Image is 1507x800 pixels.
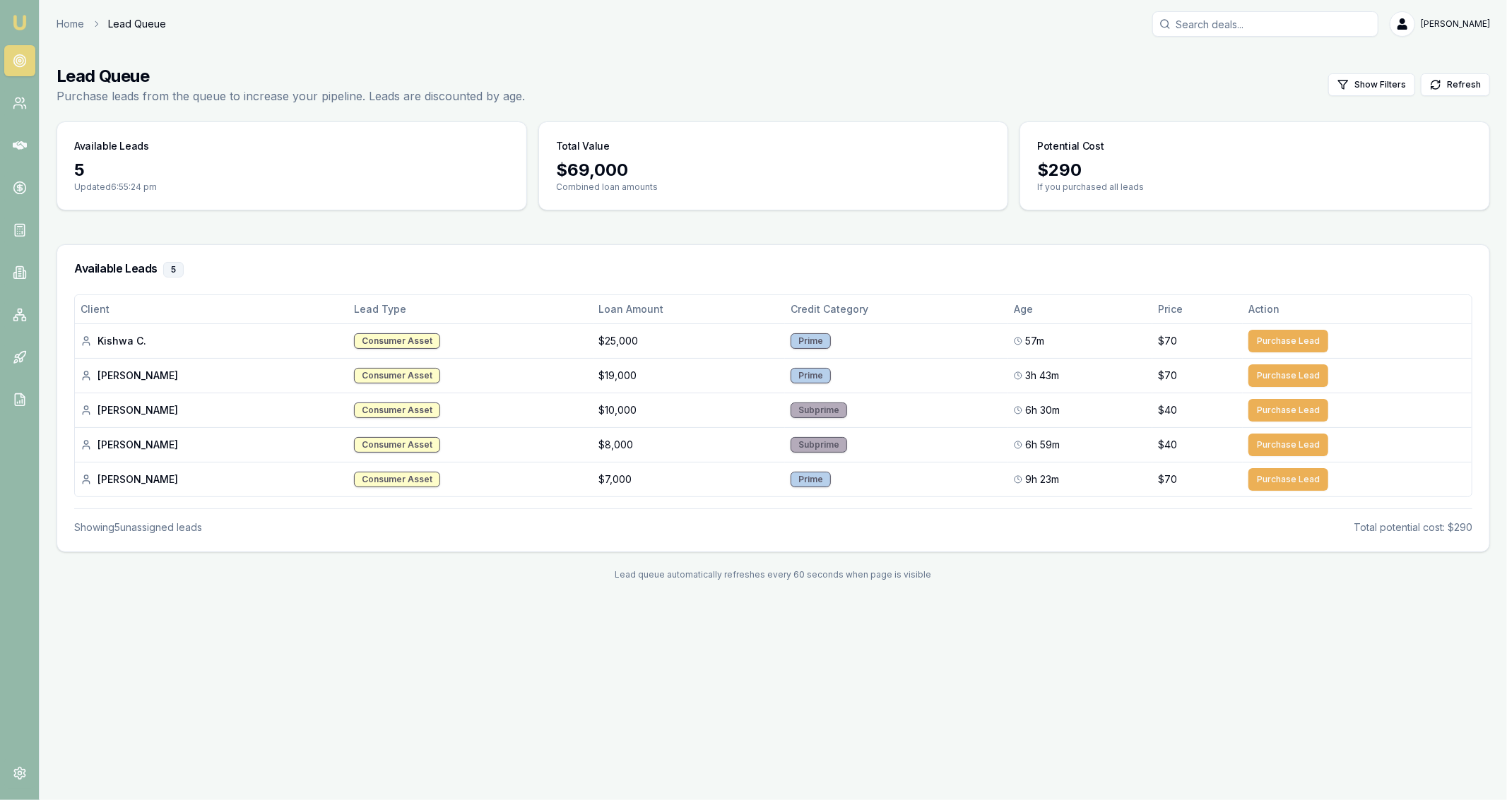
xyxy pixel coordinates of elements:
[556,159,991,181] div: $ 69,000
[74,159,509,181] div: 5
[593,393,785,427] td: $10,000
[1354,520,1472,535] div: Total potential cost: $290
[1248,434,1328,456] button: Purchase Lead
[1152,11,1378,37] input: Search deals
[354,368,440,383] div: Consumer Asset
[1158,334,1177,348] span: $70
[57,17,84,31] a: Home
[74,139,149,153] h3: Available Leads
[1025,334,1044,348] span: 57m
[1158,403,1177,417] span: $40
[74,520,202,535] div: Showing 5 unassigned lead s
[593,462,785,496] td: $7,000
[1158,438,1177,452] span: $40
[1008,295,1152,323] th: Age
[1025,472,1059,486] span: 9h 23m
[791,472,831,487] div: Prime
[791,368,831,383] div: Prime
[354,333,440,349] div: Consumer Asset
[57,17,166,31] nav: breadcrumb
[593,358,785,393] td: $19,000
[108,17,166,31] span: Lead Queue
[81,403,343,417] div: [PERSON_NAME]
[57,88,525,105] p: Purchase leads from the queue to increase your pipeline. Leads are discounted by age.
[593,295,785,323] th: Loan Amount
[785,295,1009,323] th: Credit Category
[1421,18,1490,30] span: [PERSON_NAME]
[1025,403,1060,417] span: 6h 30m
[354,402,440,418] div: Consumer Asset
[1248,399,1328,422] button: Purchase Lead
[1025,438,1060,452] span: 6h 59m
[791,333,831,349] div: Prime
[74,262,1472,277] h3: Available Leads
[81,334,343,348] div: Kishwa C.
[556,139,610,153] h3: Total Value
[57,65,525,88] h1: Lead Queue
[354,472,440,487] div: Consumer Asset
[593,427,785,462] td: $8,000
[1152,295,1243,323] th: Price
[354,437,440,453] div: Consumer Asset
[1421,73,1490,96] button: Refresh
[593,323,785,358] td: $25,000
[1328,73,1415,96] button: Show Filters
[81,472,343,486] div: [PERSON_NAME]
[57,569,1490,580] div: Lead queue automatically refreshes every 60 seconds when page is visible
[1248,468,1328,491] button: Purchase Lead
[791,402,847,418] div: Subprime
[1243,295,1472,323] th: Action
[348,295,593,323] th: Lead Type
[1037,139,1104,153] h3: Potential Cost
[75,295,348,323] th: Client
[1248,364,1328,387] button: Purchase Lead
[791,437,847,453] div: Subprime
[1037,181,1472,193] p: If you purchased all leads
[556,181,991,193] p: Combined loan amounts
[81,438,343,452] div: [PERSON_NAME]
[1025,369,1059,383] span: 3h 43m
[74,181,509,193] p: Updated 6:55:24 pm
[1158,472,1177,486] span: $70
[1248,330,1328,352] button: Purchase Lead
[1037,159,1472,181] div: $ 290
[11,14,28,31] img: emu-icon-u.png
[81,369,343,383] div: [PERSON_NAME]
[163,262,184,277] div: 5
[1158,369,1177,383] span: $70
